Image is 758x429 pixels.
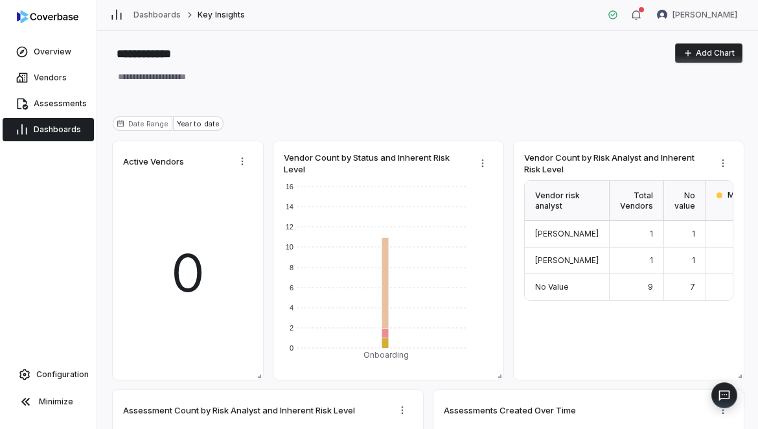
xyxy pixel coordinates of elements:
[690,282,695,292] span: 7
[133,10,181,20] a: Dashboards
[524,152,702,175] span: Vendor Count by Risk Analyst and Inherent Risk Level
[675,43,742,63] button: Add Chart
[713,154,733,173] button: More actions
[472,154,493,173] button: More actions
[123,404,355,416] span: Assessment Count by Risk Analyst and Inherent Risk Level
[290,324,293,332] text: 2
[648,282,653,292] span: 9
[290,304,293,312] text: 4
[286,183,293,191] text: 16
[286,223,293,231] text: 12
[3,118,94,141] a: Dashboards
[232,152,253,171] button: More actions
[284,152,462,175] span: Vendor Count by Status and Inherent Risk Level
[535,255,599,265] span: [PERSON_NAME]
[664,181,706,221] div: No value
[657,10,667,20] img: Emily Spong avatar
[286,243,293,251] text: 10
[713,400,733,420] button: More actions
[535,229,599,238] span: [PERSON_NAME]
[672,10,737,20] span: [PERSON_NAME]
[171,234,205,312] span: 0
[392,400,413,420] button: More actions
[34,99,87,109] span: Assessments
[692,255,695,265] span: 1
[117,120,124,128] svg: Date range for report
[123,156,184,167] span: Active Vendors
[17,10,78,23] img: Coverbase logo
[198,10,244,20] span: Key Insights
[650,255,653,265] span: 1
[290,264,293,272] text: 8
[113,116,224,131] button: Date range for reportDate RangeYear to date
[113,116,172,131] div: Date Range
[610,181,664,221] div: Total Vendors
[5,389,91,415] button: Minimize
[649,5,745,25] button: Emily Spong avatar[PERSON_NAME]
[3,66,94,89] a: Vendors
[290,284,293,292] text: 6
[5,363,91,386] a: Configuration
[444,404,576,416] span: Assessments Created Over Time
[650,229,653,238] span: 1
[535,282,569,292] span: No Value
[34,124,81,135] span: Dashboards
[34,47,71,57] span: Overview
[692,229,695,238] span: 1
[3,92,94,115] a: Assessments
[525,181,610,221] div: Vendor risk analyst
[34,73,67,83] span: Vendors
[3,40,94,64] a: Overview
[173,116,223,131] div: Year to date
[290,344,293,352] text: 0
[36,369,89,380] span: Configuration
[39,397,73,407] span: Minimize
[286,203,293,211] text: 14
